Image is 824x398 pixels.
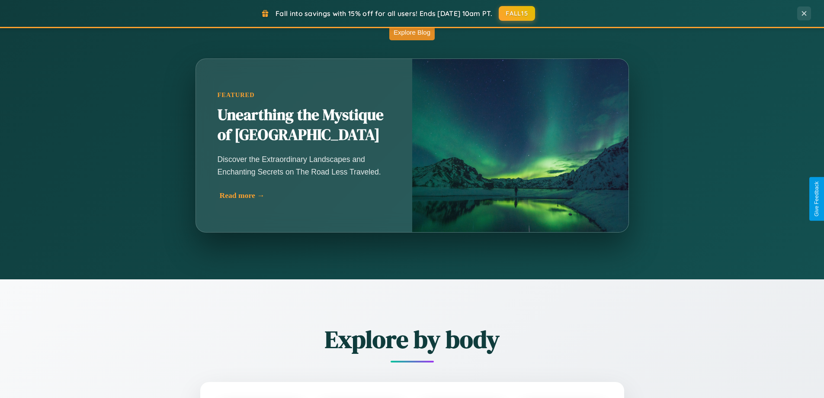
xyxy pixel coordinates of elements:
[220,191,393,200] div: Read more →
[499,6,535,21] button: FALL15
[218,91,391,99] div: Featured
[153,323,672,356] h2: Explore by body
[389,24,435,40] button: Explore Blog
[814,181,820,217] div: Give Feedback
[218,153,391,178] p: Discover the Extraordinary Landscapes and Enchanting Secrets on The Road Less Traveled.
[276,9,492,18] span: Fall into savings with 15% off for all users! Ends [DATE] 10am PT.
[218,105,391,145] h2: Unearthing the Mystique of [GEOGRAPHIC_DATA]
